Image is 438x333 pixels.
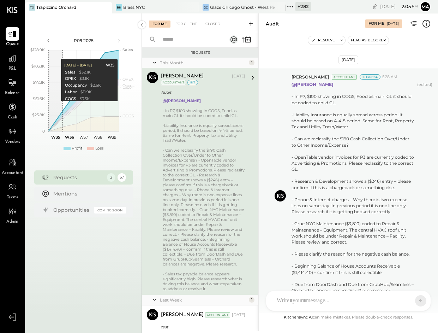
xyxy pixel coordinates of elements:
[116,4,122,11] div: BN
[30,47,45,52] text: $128.9K
[80,89,91,95] div: $11.9K
[122,77,134,82] text: OPEX
[122,83,134,88] text: Occu...
[360,74,380,80] div: Internal
[163,108,245,118] div: - In P7, $100 showing in COGS, Food as main GL it should be coded to child GL.
[65,135,74,140] text: W36
[53,206,91,214] div: Opportunities
[72,146,82,151] div: Profit
[161,311,204,319] div: [PERSON_NAME]
[53,174,103,181] div: Requests
[249,297,254,303] div: 1
[79,70,90,75] div: $32.1K
[210,4,275,10] div: Glaze Chicago Ghost - West River Rice LLC
[2,170,23,176] span: Accountant
[163,148,245,267] div: - Can we reclassify the $190 Cash Collection Over/Under to Other Income/Expense? - OpenTable vend...
[292,112,414,130] div: -Liability Insurance is equally spread across period, It should be based on 4-4-5 period. Same fo...
[6,41,19,48] span: Queue
[0,180,24,201] a: Teams
[107,135,116,140] text: W39
[380,3,418,10] div: [DATE]
[161,323,243,331] div: test
[249,60,254,65] div: 1
[122,113,134,118] text: COGS
[0,52,24,72] a: P&L
[163,123,245,143] div: -Liability Insurance is equally spread across period, It should be based on 4-4-5 period. Same fo...
[160,60,247,66] div: This Month
[90,83,101,88] div: $2.6K
[163,271,245,291] div: - Sales tax payable balance appears significantly high. Please research what is driving this bala...
[0,100,24,121] a: Cash
[79,96,89,102] div: $7.3K
[65,89,77,95] div: Labor
[149,21,170,28] div: For Me
[0,27,24,48] a: Queue
[163,98,201,103] strong: @[PERSON_NAME]
[338,55,358,64] div: [DATE]
[266,21,279,27] div: Audit
[65,70,75,75] div: Sales
[65,83,86,88] div: Occupancy
[7,194,18,201] span: Teams
[387,21,399,26] div: [DATE]
[36,4,76,10] div: Trapizzino Orchard
[122,47,133,52] text: Sales
[29,4,35,11] div: TO
[292,74,329,80] span: [PERSON_NAME]
[295,2,311,11] div: + 282
[161,73,204,80] div: [PERSON_NAME]
[292,136,414,293] div: - Can we reclassify the $190 Cash Collection Over/Under to Other Income/Expense? - OpenTable vend...
[417,82,432,317] span: (edited)
[31,64,45,69] text: $103.1K
[8,115,17,121] span: Cash
[202,21,224,28] div: Closed
[172,21,200,28] div: For Client
[0,205,24,225] a: Admin
[8,66,17,72] span: P&L
[371,3,378,10] div: copy link
[368,21,384,27] div: For Me
[420,1,431,12] button: Ma
[292,93,414,105] div: - In P7, $100 showing in COGS, Food as main GL it should be coded to child GL.
[5,139,20,145] span: Vendors
[95,146,103,151] div: Loss
[145,50,255,55] div: Requests
[161,89,243,96] div: Audit
[65,76,76,82] div: OPEX
[205,312,230,317] div: Accountant
[32,112,45,117] text: $25.8K
[53,190,122,197] div: Mentions
[51,135,60,140] text: W35
[232,74,245,79] div: [DATE]
[332,75,357,80] div: Accountant
[160,297,247,303] div: Last Week
[0,76,24,97] a: Balance
[42,129,45,134] text: 0
[5,90,20,97] span: Balance
[0,125,24,145] a: Vendors
[292,82,333,87] strong: @[PERSON_NAME]
[203,4,209,11] div: GC
[33,96,45,101] text: $51.6K
[64,63,91,68] div: [DATE] - [DATE]
[79,76,89,82] div: $3.1K
[118,173,126,182] div: 57
[54,37,114,43] div: P09 2025
[94,207,126,214] div: Coming Soon
[382,74,397,80] span: 5:28 AM
[161,80,186,85] div: Accountant
[123,4,145,10] div: Brass NYC
[107,173,115,182] div: 2
[0,156,24,176] a: Accountant
[308,36,338,45] button: Resolve
[79,135,88,140] text: W37
[106,63,114,68] div: W35
[122,85,133,90] text: Labor
[187,80,198,85] div: int
[65,96,76,102] div: COGS
[348,36,389,45] button: Flag as Blocker
[33,80,45,85] text: $77.3K
[6,219,18,225] span: Admin
[93,135,102,140] text: W38
[232,312,245,318] div: [DATE]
